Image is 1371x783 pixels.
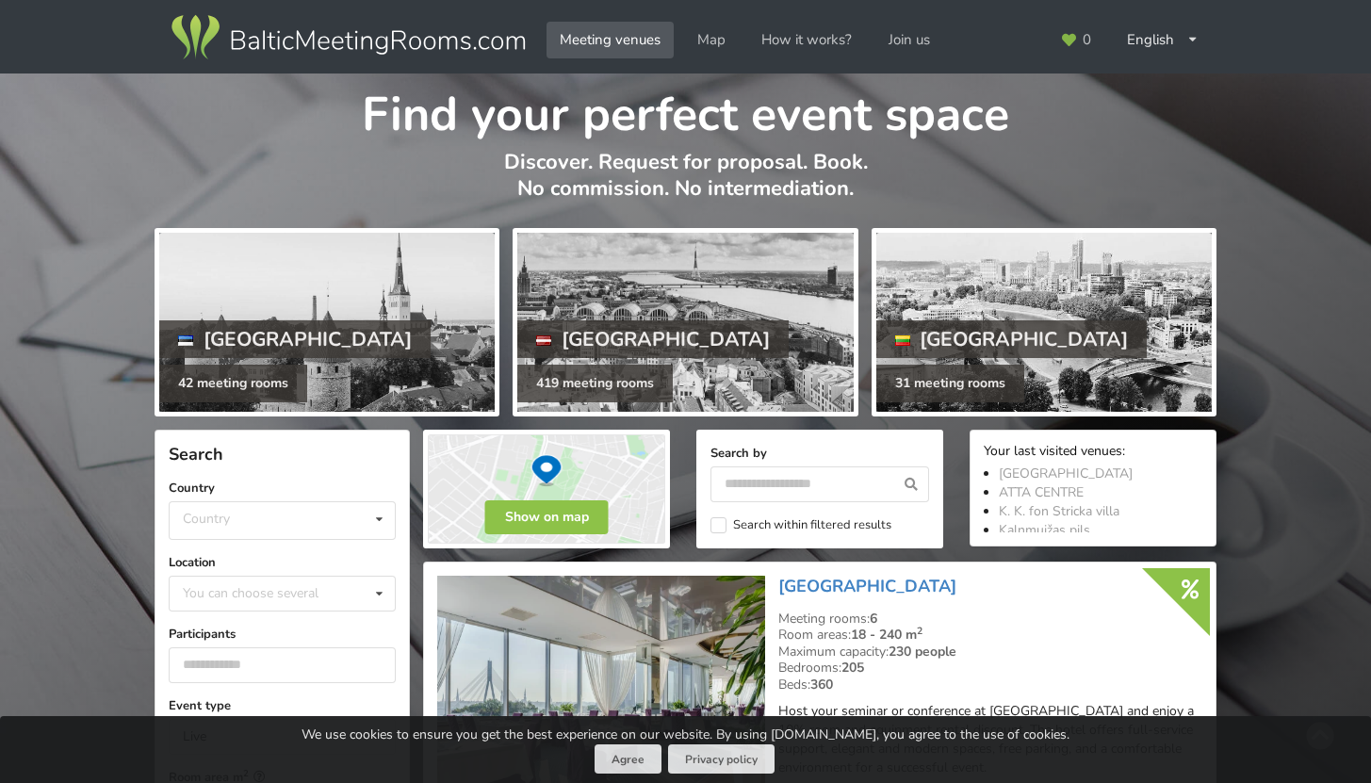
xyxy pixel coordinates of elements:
a: [GEOGRAPHIC_DATA] 31 meeting rooms [872,228,1216,416]
a: Join us [875,22,943,58]
div: Bedrooms: [778,660,1202,677]
div: [GEOGRAPHIC_DATA] [517,320,789,358]
span: Search [169,443,223,465]
a: Map [684,22,739,58]
div: Room areas: [778,627,1202,644]
div: Meeting rooms: [778,611,1202,628]
a: [GEOGRAPHIC_DATA] 42 meeting rooms [155,228,499,416]
button: Show on map [485,500,609,534]
a: ATTA CENTRE [999,483,1084,501]
strong: 360 [810,676,833,693]
label: Event type [169,696,396,715]
span: 0 [1083,33,1091,47]
div: Country [183,511,230,527]
a: Meeting venues [547,22,674,58]
div: Beds: [778,677,1202,693]
div: 31 meeting rooms [876,365,1024,402]
strong: 205 [841,659,864,677]
strong: 18 - 240 m [851,626,922,644]
p: Host your seminar or conference at [GEOGRAPHIC_DATA] and enjoy a 10% room and equipment rental di... [778,702,1202,777]
a: [GEOGRAPHIC_DATA] [778,575,956,597]
button: Agree [595,744,661,774]
div: [GEOGRAPHIC_DATA] [159,320,431,358]
div: Your last visited venues: [984,444,1202,462]
div: Maximum capacity: [778,644,1202,661]
a: How it works? [748,22,865,58]
label: Participants [169,625,396,644]
img: Show on map [423,430,670,548]
div: English [1114,22,1212,58]
sup: 2 [917,624,922,638]
div: [GEOGRAPHIC_DATA] [876,320,1148,358]
label: Location [169,553,396,572]
strong: 230 people [889,643,956,661]
img: Baltic Meeting Rooms [168,11,529,64]
a: K. K. fon Stricka villa [999,502,1119,520]
div: 42 meeting rooms [159,365,307,402]
label: Search by [710,444,929,463]
p: Discover. Request for proposal. Book. No commission. No intermediation. [155,149,1216,221]
div: You can choose several [178,582,361,604]
div: 419 meeting rooms [517,365,673,402]
a: [GEOGRAPHIC_DATA] [999,465,1133,482]
h1: Find your perfect event space [155,73,1216,145]
a: [GEOGRAPHIC_DATA] 419 meeting rooms [513,228,857,416]
strong: 6 [870,610,877,628]
a: Kalnmuižas pils [999,521,1090,539]
label: Search within filtered results [710,517,891,533]
a: Privacy policy [668,744,775,774]
label: Country [169,479,396,498]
